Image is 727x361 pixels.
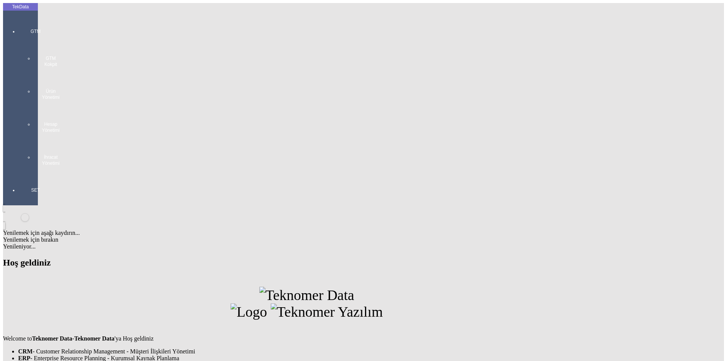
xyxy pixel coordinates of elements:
[39,55,62,67] span: GTM Kokpit
[271,303,383,320] img: Teknomer Yazılım
[3,230,610,236] div: Yenilemek için aşağı kaydırın...
[231,303,267,320] img: Logo
[3,335,610,342] p: Welcome to - 'ya Hoş geldiniz
[18,348,33,355] strong: CRM
[74,335,114,342] strong: Teknomer Data
[18,348,610,355] li: - Customer Relationship Management - Müşteri İlişkileri Yönetimi
[3,258,610,268] h2: Hoş geldiniz
[24,187,47,193] span: SET
[3,243,610,250] div: Yenileniyor...
[3,236,610,243] div: Yenilemek için bırakın
[24,28,47,34] span: GTM
[39,88,62,100] span: Ürün Yönetimi
[3,4,38,10] div: TekData
[39,154,62,166] span: İhracat Yönetimi
[39,121,62,133] span: Hesap Yönetimi
[32,335,72,342] strong: Teknomer Data
[259,287,354,303] img: Teknomer Data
